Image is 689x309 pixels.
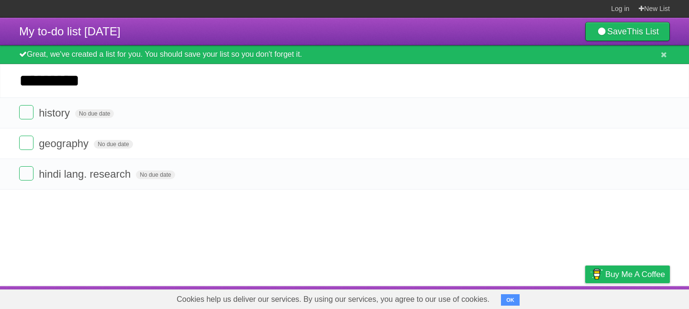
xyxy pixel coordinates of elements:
span: My to-do list [DATE] [19,25,121,38]
a: Privacy [573,288,598,307]
label: Done [19,105,33,119]
a: Terms [540,288,561,307]
span: Buy me a coffee [605,266,665,283]
button: OK [501,294,520,306]
span: history [39,107,72,119]
span: No due date [136,170,175,179]
span: No due date [75,109,114,118]
label: Done [19,166,33,181]
span: Cookies help us deliver our services. By using our services, you agree to our use of cookies. [167,290,499,309]
a: Suggest a feature [610,288,670,307]
b: This List [627,27,659,36]
a: About [458,288,478,307]
img: Buy me a coffee [590,266,603,282]
span: geography [39,138,91,149]
a: SaveThis List [585,22,670,41]
a: Buy me a coffee [585,266,670,283]
a: Developers [489,288,528,307]
span: No due date [94,140,133,149]
span: hindi lang. research [39,168,133,180]
label: Done [19,136,33,150]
